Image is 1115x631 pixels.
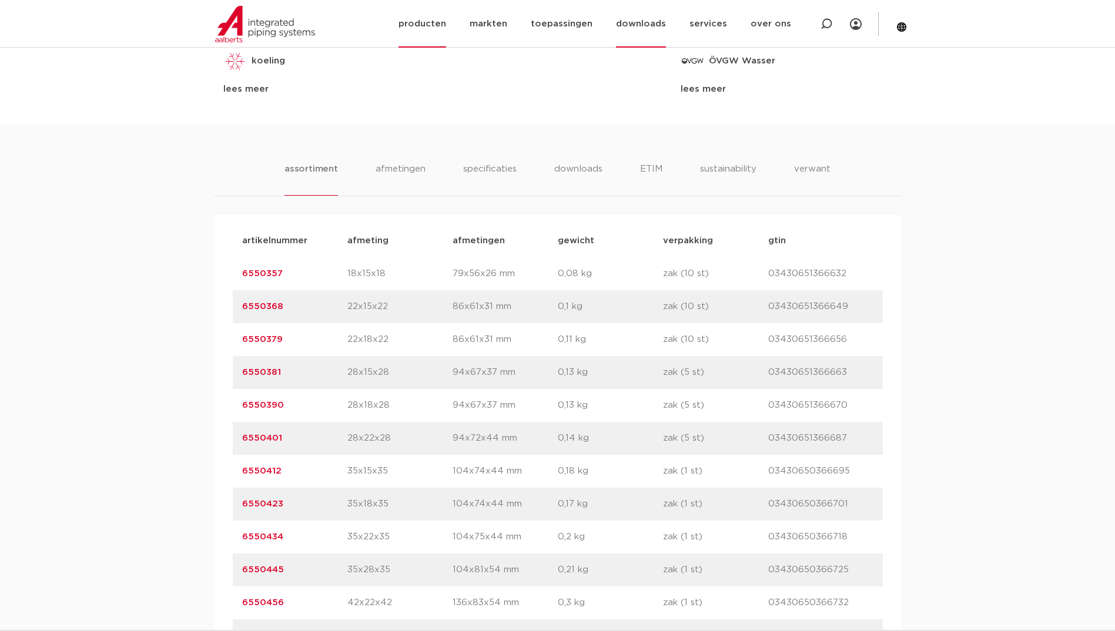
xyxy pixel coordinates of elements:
p: 0,3 kg [558,596,663,610]
p: 03430651366656 [768,333,873,347]
p: artikelnummer [242,234,347,248]
a: 6550357 [242,269,283,278]
p: 03430650366695 [768,464,873,478]
p: 03430651366687 [768,431,873,445]
p: afmetingen [453,234,558,248]
a: 6550445 [242,565,284,574]
a: 6550434 [242,532,283,541]
p: 03430651366632 [768,267,873,281]
p: zak (5 st) [663,365,768,380]
li: ETIM [640,162,662,196]
p: 28x22x28 [347,431,453,445]
p: verpakking [663,234,768,248]
li: verwant [794,162,831,196]
p: 0,11 kg [558,333,663,347]
p: 0,13 kg [558,398,663,412]
p: 104x75x44 mm [453,530,558,544]
a: 6550368 [242,302,283,311]
p: 94x67x37 mm [453,365,558,380]
p: 0,2 kg [558,530,663,544]
p: 42x22x42 [347,596,453,610]
div: lees meer [681,82,892,96]
p: gewicht [558,234,663,248]
p: 03430650366725 [768,563,873,577]
p: zak (10 st) [663,300,768,314]
p: afmeting [347,234,453,248]
li: specificaties [463,162,517,196]
a: 6550456 [242,598,284,607]
p: ÖVGW Wasser [709,54,775,68]
a: 6550401 [242,434,282,442]
li: sustainability [700,162,756,196]
p: 0,14 kg [558,431,663,445]
p: koeling [252,54,285,68]
p: zak (1 st) [663,563,768,577]
p: 0,17 kg [558,497,663,511]
p: 03430651366649 [768,300,873,314]
p: 18x15x18 [347,267,453,281]
a: 6550390 [242,401,284,410]
p: 0,18 kg [558,464,663,478]
p: zak (5 st) [663,431,768,445]
p: 0,08 kg [558,267,663,281]
p: zak (10 st) [663,267,768,281]
p: zak (1 st) [663,596,768,610]
p: 28x18x28 [347,398,453,412]
p: 35x22x35 [347,530,453,544]
p: 86x61x31 mm [453,300,558,314]
a: 6550423 [242,499,283,508]
p: 03430651366670 [768,398,873,412]
p: 79x56x26 mm [453,267,558,281]
a: 6550412 [242,466,282,475]
p: 35x28x35 [347,563,453,577]
a: 6550379 [242,335,283,344]
p: gtin [768,234,873,248]
p: 94x67x37 mm [453,398,558,412]
p: zak (10 st) [663,333,768,347]
img: ÖVGW Wasser [681,49,704,73]
p: 03430651366663 [768,365,873,380]
p: 86x61x31 mm [453,333,558,347]
p: 35x15x35 [347,464,453,478]
p: zak (5 st) [663,398,768,412]
p: 0,1 kg [558,300,663,314]
p: 104x81x54 mm [453,563,558,577]
p: 104x74x44 mm [453,464,558,478]
p: 94x72x44 mm [453,431,558,445]
p: 22x15x22 [347,300,453,314]
li: downloads [554,162,602,196]
p: zak (1 st) [663,497,768,511]
p: 03430650366732 [768,596,873,610]
div: lees meer [223,82,434,96]
img: koeling [223,49,247,73]
p: 03430650366718 [768,530,873,544]
a: 6550381 [242,368,281,377]
p: 28x15x28 [347,365,453,380]
li: afmetingen [376,162,426,196]
p: 104x74x44 mm [453,497,558,511]
p: zak (1 st) [663,464,768,478]
p: 35x18x35 [347,497,453,511]
p: 03430650366701 [768,497,873,511]
p: 0,13 kg [558,365,663,380]
li: assortiment [284,162,338,196]
p: 136x83x54 mm [453,596,558,610]
p: zak (1 st) [663,530,768,544]
p: 0,21 kg [558,563,663,577]
p: 22x18x22 [347,333,453,347]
